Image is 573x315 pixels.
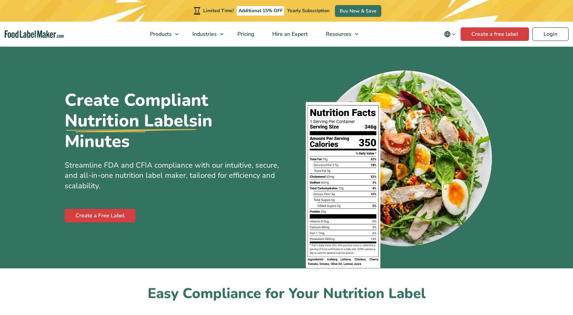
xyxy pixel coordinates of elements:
button: Change language [439,27,461,41]
a: Hire an Expert [263,22,315,47]
u: Nutrition Labels [65,111,197,131]
h1: Create Compliant in Minutes [65,90,268,152]
a: Create a Free Label [65,209,135,222]
span: Limited Time! [203,7,234,14]
span: Industries [190,30,217,38]
img: A plate of food with a nutrition facts label on top of it. [306,66,494,268]
a: Create a free label [461,27,529,41]
span: Additional 15% OFF [237,6,284,16]
a: Pricing [229,22,262,47]
h2: Easy Compliance for Your Nutrition Label [65,285,508,303]
a: Products [141,22,182,47]
span: Pricing [235,30,255,38]
span: Hire an Expert [270,30,309,38]
span: Streamline FDA and CFIA compliance with our intuitive, secure, and all-in-one nutrition label mak... [65,160,279,191]
a: Login [532,27,569,41]
span: Resources [324,30,352,38]
span: Yearly Subscription [287,7,330,14]
span: Products [148,30,172,38]
a: Food Label Maker homepage [5,30,64,38]
a: Buy Now & Save [335,5,381,17]
a: Resources [317,22,362,47]
a: Industries [184,22,227,47]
